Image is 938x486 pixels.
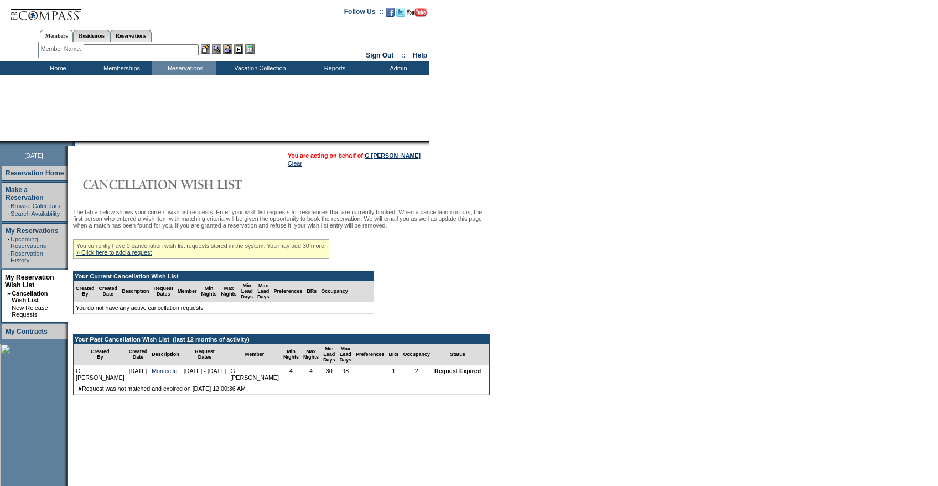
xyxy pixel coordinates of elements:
[319,281,350,302] td: Occupancy
[413,51,427,59] a: Help
[396,11,405,18] a: Follow us on Twitter
[386,11,395,18] a: Become our fan on Facebook
[245,44,255,54] img: b_calculator.gif
[386,8,395,17] img: Become our fan on Facebook
[365,61,429,75] td: Admin
[73,173,294,195] img: Cancellation Wish List
[8,210,9,217] td: ·
[11,210,60,217] a: Search Availability
[337,365,354,383] td: 98
[228,365,281,383] td: G [PERSON_NAME]
[40,30,74,42] a: Members
[149,344,182,365] td: Description
[11,203,60,209] a: Browse Calendars
[6,169,64,177] a: Reservation Home
[127,365,150,383] td: [DATE]
[76,249,152,256] a: » Click here to add a request
[321,344,338,365] td: Min Lead Days
[76,386,82,391] img: arrow.gif
[216,61,302,75] td: Vacation Collection
[432,344,483,365] td: Status
[301,344,321,365] td: Max Nights
[41,44,84,54] div: Member Name:
[434,368,481,374] nobr: Request Expired
[387,365,401,383] td: 1
[366,51,393,59] a: Sign Out
[354,344,387,365] td: Preferences
[321,365,338,383] td: 30
[97,281,120,302] td: Created Date
[74,272,374,281] td: Your Current Cancellation Wish List
[184,368,226,374] nobr: [DATE] - [DATE]
[73,209,490,409] div: The table below shows your current wish list requests. Enter your wish list requests for residenc...
[8,250,9,263] td: ·
[152,281,176,302] td: Request Dates
[239,281,256,302] td: Min Lead Days
[255,281,272,302] td: Max Lead Days
[337,344,354,365] td: Max Lead Days
[73,239,329,259] div: You currently have 0 cancellation wish list requests stored in the system. You may add 30 more.
[74,302,374,314] td: You do not have any active cancellation requests
[228,344,281,365] td: Member
[8,203,9,209] td: ·
[5,273,54,289] a: My Reservation Wish List
[6,186,44,201] a: Make a Reservation
[6,328,48,335] a: My Contracts
[89,61,152,75] td: Memberships
[11,250,43,263] a: Reservation History
[12,290,48,303] a: Cancellation Wish List
[25,61,89,75] td: Home
[365,152,421,159] a: G [PERSON_NAME]
[175,281,199,302] td: Member
[74,344,127,365] td: Created By
[302,61,365,75] td: Reports
[73,30,110,42] a: Residences
[152,61,216,75] td: Reservations
[281,344,301,365] td: Min Nights
[71,141,75,146] img: promoShadowLeftCorner.gif
[74,281,97,302] td: Created By
[8,236,9,249] td: ·
[152,368,177,374] a: Montecito
[182,344,229,365] td: Request Dates
[401,365,433,383] td: 2
[281,365,301,383] td: 4
[223,44,232,54] img: Impersonate
[199,281,219,302] td: Min Nights
[74,383,489,395] td: Request was not matched and expired on [DATE] 12:00:36 AM
[304,281,319,302] td: BRs
[12,304,48,318] a: New Release Requests
[387,344,401,365] td: BRs
[288,160,302,167] a: Clear
[272,281,305,302] td: Preferences
[407,8,427,17] img: Subscribe to our YouTube Channel
[234,44,243,54] img: Reservations
[401,51,406,59] span: ::
[212,44,221,54] img: View
[344,7,384,20] td: Follow Us ::
[74,365,127,383] td: G [PERSON_NAME]
[127,344,150,365] td: Created Date
[74,335,489,344] td: Your Past Cancellation Wish List (last 12 months of activity)
[396,8,405,17] img: Follow us on Twitter
[11,236,46,249] a: Upcoming Reservations
[7,290,11,297] b: »
[75,141,76,146] img: blank.gif
[288,152,421,159] span: You are acting on behalf of:
[301,365,321,383] td: 4
[401,344,433,365] td: Occupancy
[120,281,152,302] td: Description
[201,44,210,54] img: b_edit.gif
[6,227,58,235] a: My Reservations
[219,281,239,302] td: Max Nights
[24,152,43,159] span: [DATE]
[407,11,427,18] a: Subscribe to our YouTube Channel
[7,304,11,318] td: ·
[110,30,152,42] a: Reservations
